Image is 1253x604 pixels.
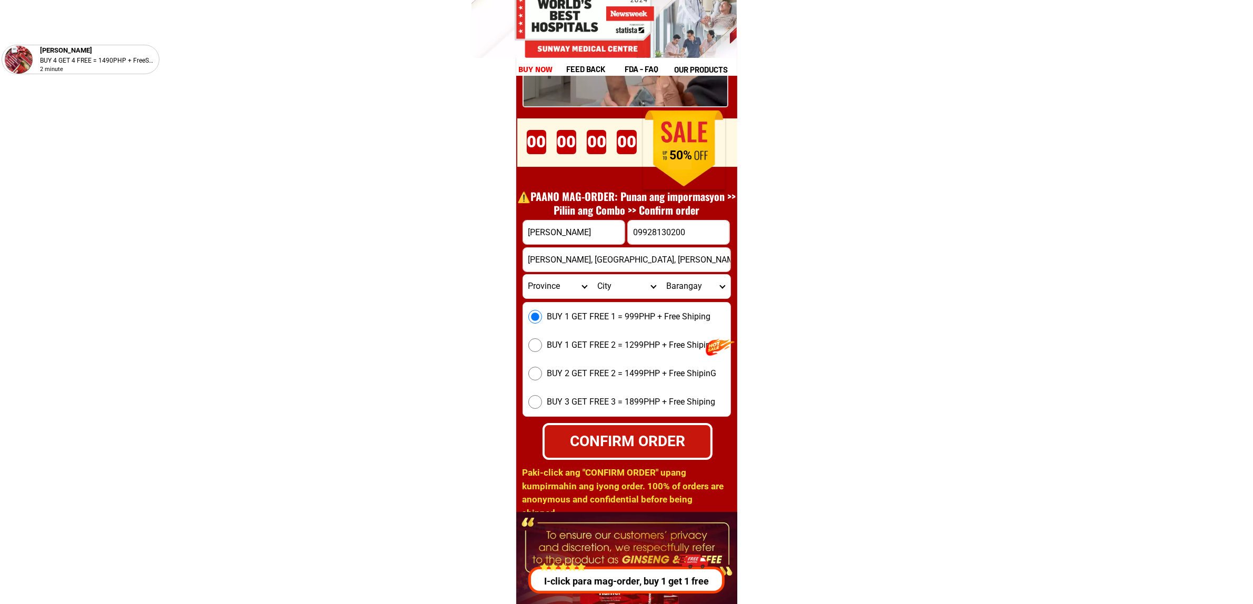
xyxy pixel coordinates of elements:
input: Input address [523,248,730,271]
input: BUY 1 GET FREE 1 = 999PHP + Free Shiping [528,310,542,324]
h1: our products [674,64,736,76]
h1: Paki-click ang "CONFIRM ORDER" upang kumpirmahin ang iyong order. 100% of orders are anonymous an... [523,466,730,520]
h1: 50% [654,148,707,163]
p: I-click para mag-order, buy 1 get 1 free [526,574,728,588]
span: BUY 1 GET FREE 2 = 1299PHP + Free Shiping [547,339,716,351]
h1: ORDER DITO [554,113,720,158]
h1: ⚠️️PAANO MAG-ORDER: Punan ang impormasyon >> Piliin ang Combo >> Confirm order [512,189,741,217]
span: BUY 3 GET FREE 3 = 1899PHP + Free Shiping [547,396,716,408]
input: BUY 1 GET FREE 2 = 1299PHP + Free Shiping [528,338,542,352]
input: Input full_name [523,220,625,244]
select: Select commune [661,275,730,298]
h1: buy now [518,64,553,76]
div: CONFIRM ORDER [540,429,715,452]
span: BUY 1 GET FREE 1 = 999PHP + Free Shiping [547,310,711,323]
h1: feed back [566,63,623,75]
input: Input phone_number [628,220,729,244]
input: BUY 2 GET FREE 2 = 1499PHP + Free ShipinG [528,367,542,380]
span: BUY 2 GET FREE 2 = 1499PHP + Free ShipinG [547,367,717,380]
select: Select district [592,275,661,298]
h1: fda - FAQ [625,63,684,75]
select: Select province [523,275,592,298]
input: BUY 3 GET FREE 3 = 1899PHP + Free Shiping [528,395,542,409]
